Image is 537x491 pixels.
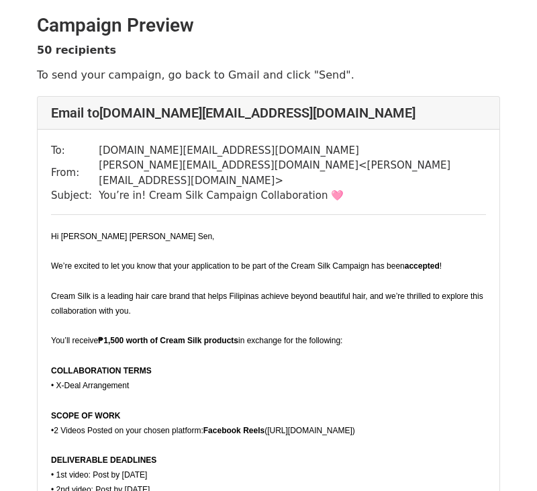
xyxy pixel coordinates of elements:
[51,232,214,241] span: Hi [PERSON_NAME] [PERSON_NAME] Sen,
[440,261,442,271] span: !
[98,336,238,345] span: ₱1,500 worth of Cream Silk products
[51,336,98,345] span: You’ll receive
[51,455,156,465] span: DELIVERABLE DEADLINES
[37,44,116,56] strong: 50 recipients
[51,426,203,435] span: •2 Videos Posted on your chosen platform:
[99,158,486,188] td: [PERSON_NAME][EMAIL_ADDRESS][DOMAIN_NAME] < [PERSON_NAME][EMAIL_ADDRESS][DOMAIN_NAME] >
[51,411,120,420] span: SCOPE OF WORK
[99,188,486,204] td: You’re in! Cream Silk Campaign Collaboration 🩷
[37,68,500,82] p: To send your campaign, go back to Gmail and click "Send".
[51,366,152,375] span: COLLABORATION TERMS
[51,261,405,271] span: We’re excited to let you know that your application to be part of the Cream Silk Campaign has been
[51,470,147,480] span: • 1st video: Post by [DATE]
[51,105,486,121] h4: Email to [DOMAIN_NAME][EMAIL_ADDRESS][DOMAIN_NAME]
[238,336,342,345] span: in exchange for the following:
[51,188,99,204] td: Subject:
[51,158,99,188] td: From:
[405,261,440,271] span: accepted
[99,143,486,159] td: [DOMAIN_NAME][EMAIL_ADDRESS][DOMAIN_NAME]
[51,143,99,159] td: To:
[51,292,485,316] span: Cream Silk is a leading hair care brand that helps Filipinas achieve beyond beautiful hair, and w...
[264,426,355,435] span: ([URL][DOMAIN_NAME])
[51,381,129,390] span: • X-Deal Arrangement
[37,14,500,37] h2: Campaign Preview
[203,426,264,435] span: Facebook Reels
